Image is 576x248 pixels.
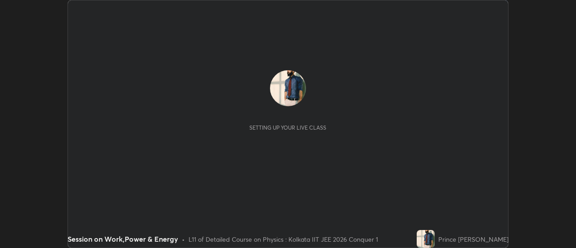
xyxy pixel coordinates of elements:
[438,234,508,244] div: Prince [PERSON_NAME]
[417,230,435,248] img: 96122d21c5e7463d91715a36403f4a25.jpg
[67,234,178,244] div: Session on Work,Power & Energy
[182,234,185,244] div: •
[249,124,326,131] div: Setting up your live class
[270,70,306,106] img: 96122d21c5e7463d91715a36403f4a25.jpg
[189,234,378,244] div: L11 of Detailed Course on Physics : Kolkata IIT JEE 2026 Conquer 1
